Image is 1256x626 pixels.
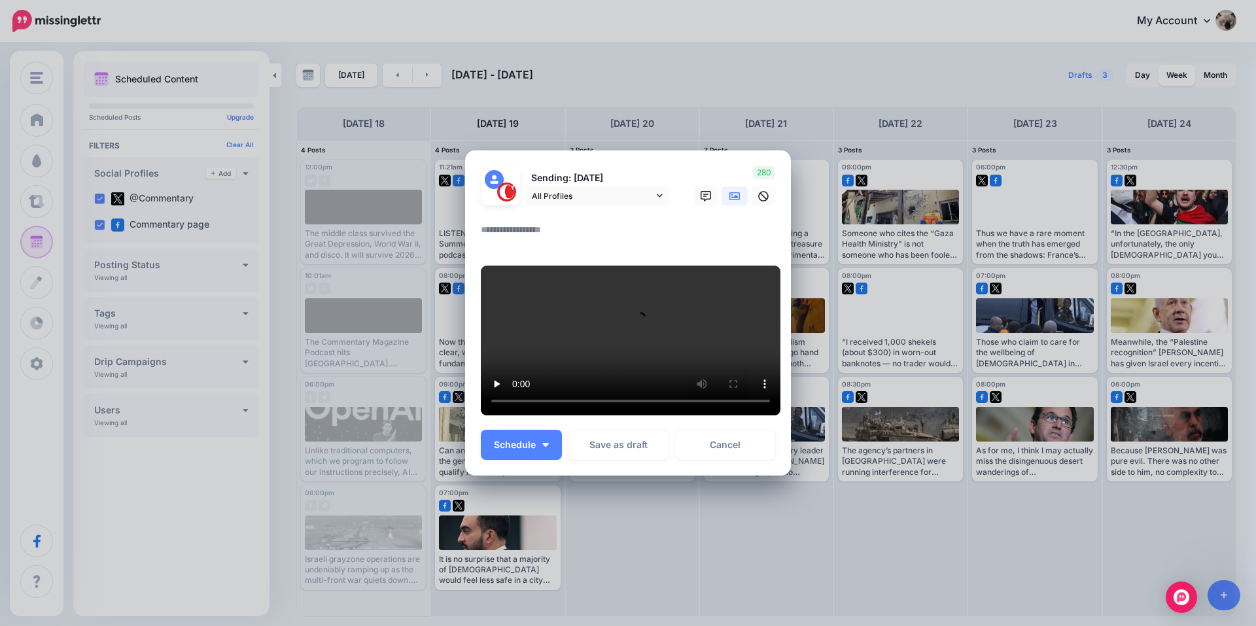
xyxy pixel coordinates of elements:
span: 280 [753,166,775,179]
span: Schedule [494,440,536,449]
img: 291864331_468958885230530_187971914351797662_n-bsa127305.png [497,183,516,201]
a: All Profiles [525,186,669,205]
button: Schedule [481,430,562,460]
p: Sending: [DATE] [525,171,669,186]
img: arrow-down-white.png [542,443,549,447]
button: Save as draft [568,430,669,460]
div: Open Intercom Messenger [1166,582,1197,613]
img: user_default_image.png [485,170,504,189]
a: Cancel [675,430,775,460]
span: All Profiles [532,189,654,203]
